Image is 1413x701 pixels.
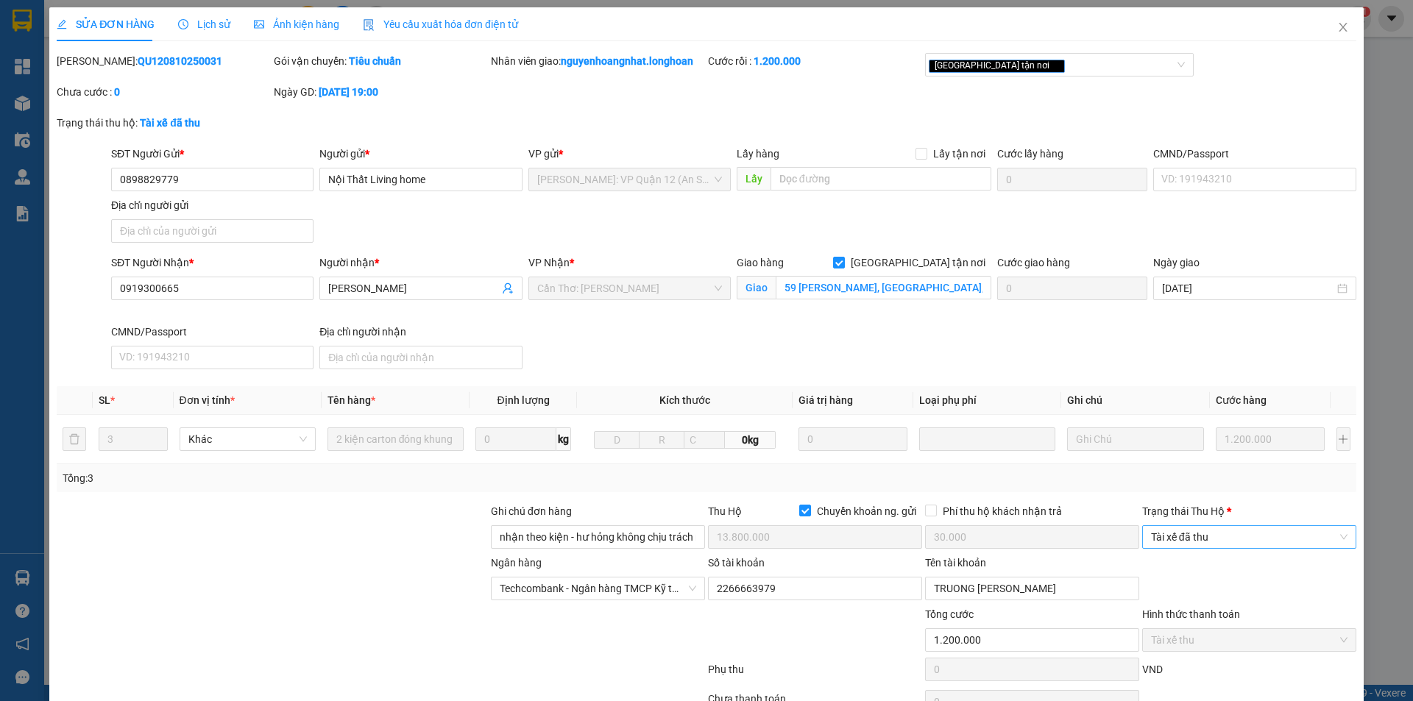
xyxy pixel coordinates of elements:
[502,282,514,294] span: user-add
[737,148,779,160] span: Lấy hàng
[1216,427,1325,451] input: 0
[491,53,705,69] div: Nhân viên giao:
[1052,62,1059,69] span: close
[708,577,922,600] input: Số tài khoản
[1336,427,1350,451] button: plus
[929,60,1065,73] span: [GEOGRAPHIC_DATA] tận nơi
[1162,280,1334,296] input: Ngày giao
[1061,386,1209,415] th: Ghi chú
[327,394,375,406] span: Tên hàng
[1153,146,1356,162] div: CMND/Passport
[180,394,235,406] span: Đơn vị tính
[57,18,155,30] span: SỬA ĐƠN HÀNG
[925,557,986,569] label: Tên tài khoản
[528,257,570,268] span: VP Nhận
[937,503,1068,519] span: Phí thu hộ khách nhận trả
[706,661,924,687] div: Phụ thu
[491,525,705,549] input: Ghi chú đơn hàng
[997,148,1063,160] label: Cước lấy hàng
[57,53,271,69] div: [PERSON_NAME]:
[363,19,375,31] img: icon
[111,324,314,340] div: CMND/Passport
[1142,608,1240,620] label: Hình thức thanh toán
[528,146,731,162] div: VP gửi
[1151,526,1348,548] span: Tài xế đã thu
[725,431,775,449] span: 0kg
[319,324,522,340] div: Địa chỉ người nhận
[254,18,339,30] span: Ảnh kiện hàng
[997,168,1147,191] input: Cước lấy hàng
[1337,21,1349,33] span: close
[327,427,464,451] input: VD: Bàn, Ghế
[63,470,545,486] div: Tổng: 3
[99,394,110,406] span: SL
[639,431,684,449] input: R
[188,428,307,450] span: Khác
[319,86,378,98] b: [DATE] 19:00
[111,146,314,162] div: SĐT Người Gửi
[114,86,120,98] b: 0
[684,431,725,449] input: C
[776,276,991,299] input: Giao tận nơi
[561,55,693,67] b: nguyenhoangnhat.longhoan
[57,115,325,131] div: Trạng thái thu hộ:
[319,146,522,162] div: Người gửi
[754,55,801,67] b: 1.200.000
[274,53,488,69] div: Gói vận chuyển:
[594,431,640,449] input: D
[771,167,991,191] input: Dọc đường
[798,427,908,451] input: 0
[178,19,188,29] span: clock-circle
[997,277,1147,300] input: Cước giao hàng
[349,55,401,67] b: Tiêu chuẩn
[319,346,522,369] input: Địa chỉ của người nhận
[1142,663,1163,675] span: VND
[811,503,922,519] span: Chuyển khoản ng. gửi
[111,219,314,243] input: Địa chỉ của người gửi
[363,18,518,30] span: Yêu cầu xuất hóa đơn điện tử
[1216,394,1267,406] span: Cước hàng
[1153,257,1200,268] label: Ngày giao
[556,427,571,451] span: kg
[845,255,991,271] span: [GEOGRAPHIC_DATA] tận nơi
[927,146,991,162] span: Lấy tận nơi
[925,608,974,620] span: Tổng cước
[708,53,922,69] div: Cước rồi :
[659,394,710,406] span: Kích thước
[57,19,67,29] span: edit
[925,577,1139,600] input: Tên tài khoản
[537,168,722,191] span: Hồ Chí Minh: VP Quận 12 (An Sương)
[913,386,1061,415] th: Loại phụ phí
[1151,629,1348,651] span: Tài xế thu
[708,505,742,517] span: Thu Hộ
[274,84,488,100] div: Ngày GD:
[138,55,222,67] b: QU120810250031
[1322,7,1364,49] button: Close
[537,277,722,299] span: Cần Thơ: Kho Ninh Kiều
[491,557,542,569] label: Ngân hàng
[737,276,776,299] span: Giao
[111,197,314,213] div: Địa chỉ người gửi
[708,557,765,569] label: Số tài khoản
[491,505,572,517] label: Ghi chú đơn hàng
[63,427,86,451] button: delete
[178,18,230,30] span: Lịch sử
[140,117,200,129] b: Tài xế đã thu
[497,394,549,406] span: Định lượng
[1067,427,1203,451] input: Ghi Chú
[57,84,271,100] div: Chưa cước :
[997,257,1070,268] label: Cước giao hàng
[254,19,264,29] span: picture
[111,255,314,271] div: SĐT Người Nhận
[1142,503,1356,519] div: Trạng thái Thu Hộ
[737,167,771,191] span: Lấy
[319,255,522,271] div: Người nhận
[500,577,696,599] span: Techcombank - Ngân hàng TMCP Kỹ thương Việt Nam
[737,257,784,268] span: Giao hàng
[798,394,853,406] span: Giá trị hàng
